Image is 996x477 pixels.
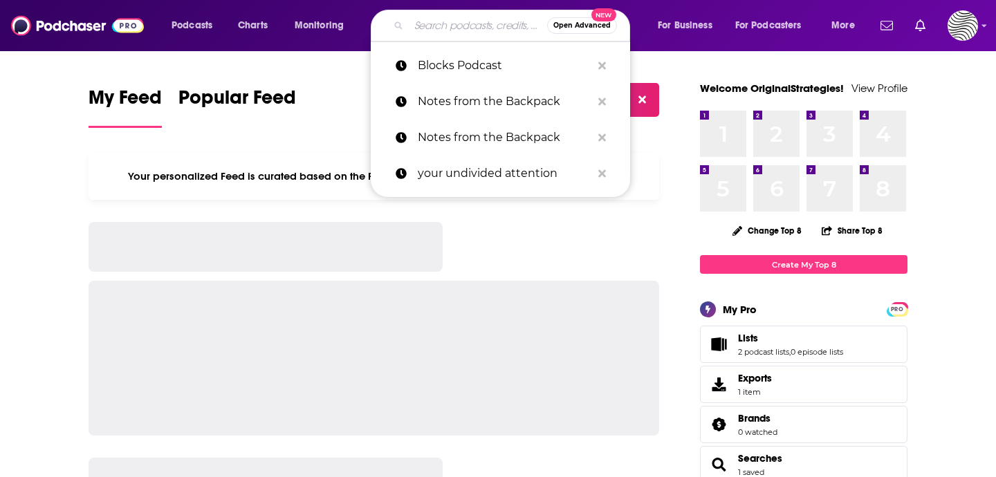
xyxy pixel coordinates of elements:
a: My Feed [89,86,162,128]
img: User Profile [948,10,978,41]
span: PRO [889,304,905,315]
span: New [591,8,616,21]
span: For Podcasters [735,16,802,35]
button: open menu [822,15,872,37]
button: open menu [162,15,230,37]
button: open menu [648,15,730,37]
div: Your personalized Feed is curated based on the Podcasts, Creators, Users, and Lists that you Follow. [89,153,659,200]
div: My Pro [723,303,757,316]
a: Notes from the Backpack [371,84,630,120]
a: Brands [738,412,777,424]
span: Brands [700,406,907,443]
span: Brands [738,412,771,424]
button: Show profile menu [948,10,978,41]
div: Search podcasts, credits, & more... [384,10,643,41]
a: Notes from the Backpack [371,120,630,156]
button: open menu [285,15,362,37]
a: Searches [738,452,782,465]
a: Show notifications dropdown [875,14,898,37]
span: Popular Feed [178,86,296,118]
p: Blocks Podcast [418,48,591,84]
a: View Profile [851,82,907,95]
p: your undivided attention [418,156,591,191]
a: Lists [738,332,843,344]
a: Create My Top 8 [700,255,907,274]
a: Blocks Podcast [371,48,630,84]
a: Show notifications dropdown [910,14,931,37]
span: Charts [238,16,268,35]
span: Podcasts [172,16,212,35]
span: Open Advanced [553,22,611,29]
span: Exports [705,375,732,394]
a: 1 saved [738,467,764,477]
span: 1 item [738,387,772,397]
span: Lists [738,332,758,344]
button: Open AdvancedNew [547,17,617,34]
span: Lists [700,326,907,363]
a: 0 episode lists [791,347,843,357]
span: Logged in as OriginalStrategies [948,10,978,41]
button: Change Top 8 [724,222,810,239]
span: Monitoring [295,16,344,35]
span: Exports [738,372,772,384]
a: Brands [705,415,732,434]
p: Notes from the Backpack [418,84,591,120]
a: 2 podcast lists [738,347,789,357]
span: More [831,16,855,35]
a: Popular Feed [178,86,296,128]
span: , [789,347,791,357]
button: open menu [726,15,822,37]
a: PRO [889,303,905,314]
a: your undivided attention [371,156,630,191]
button: Share Top 8 [821,217,883,244]
a: Searches [705,455,732,474]
a: 0 watched [738,427,777,437]
p: Notes from the Backpack [418,120,591,156]
a: Lists [705,335,732,354]
img: Podchaser - Follow, Share and Rate Podcasts [11,12,144,39]
span: For Business [658,16,712,35]
a: Exports [700,366,907,403]
a: Welcome OriginalStrategies! [700,82,844,95]
a: Charts [229,15,276,37]
span: My Feed [89,86,162,118]
input: Search podcasts, credits, & more... [409,15,547,37]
